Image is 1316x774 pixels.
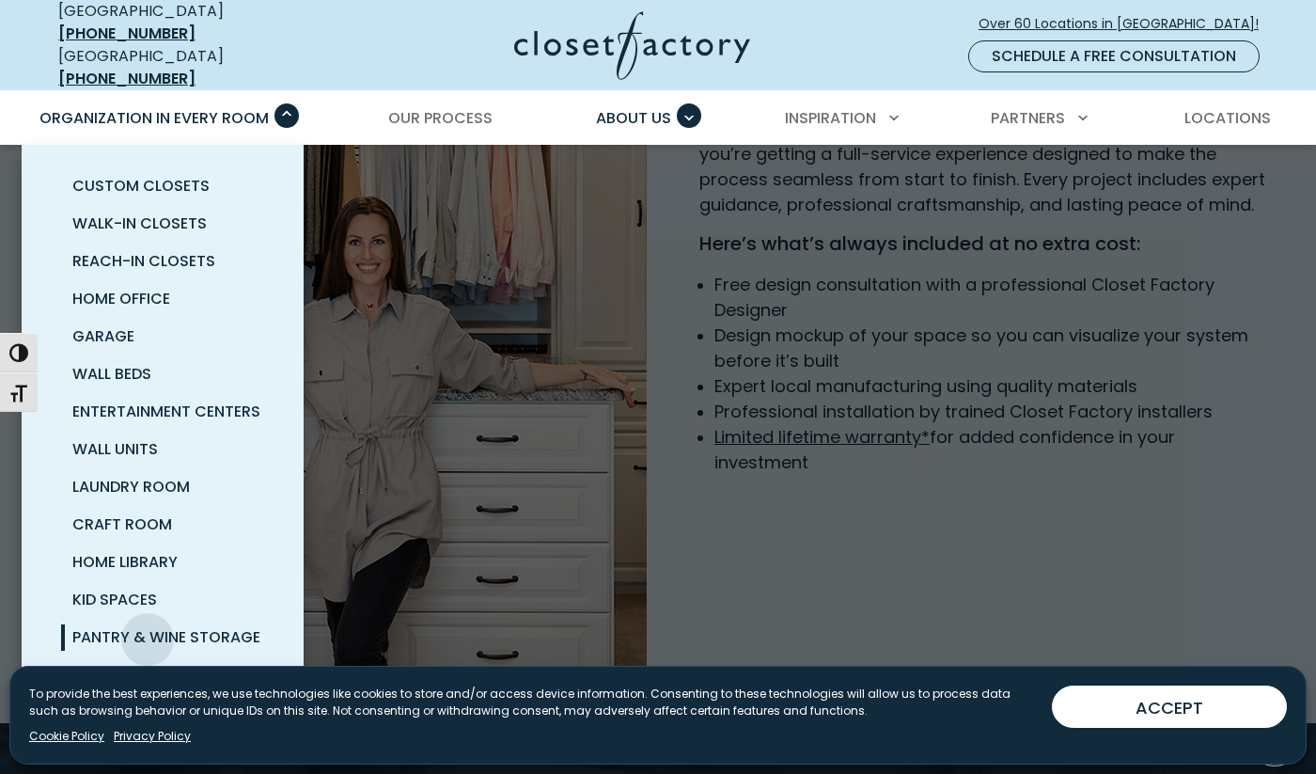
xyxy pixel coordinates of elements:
[58,45,331,90] div: [GEOGRAPHIC_DATA]
[39,107,269,129] span: Organization in Every Room
[72,175,210,197] span: Custom Closets
[72,438,158,460] span: Wall Units
[978,8,1275,40] a: Over 60 Locations in [GEOGRAPHIC_DATA]!
[968,40,1260,72] a: Schedule a Free Consultation
[72,288,170,309] span: Home Office
[72,363,151,385] span: Wall Beds
[785,107,876,129] span: Inspiration
[991,107,1065,129] span: Partners
[1184,107,1271,129] span: Locations
[514,11,750,80] img: Closet Factory Logo
[58,68,196,89] a: [PHONE_NUMBER]
[72,664,196,686] span: Dressing Room
[72,551,178,573] span: Home Library
[979,14,1274,34] span: Over 60 Locations in [GEOGRAPHIC_DATA]!
[72,513,172,535] span: Craft Room
[72,325,134,347] span: Garage
[58,23,196,44] a: [PHONE_NUMBER]
[26,92,1290,145] nav: Primary Menu
[388,107,493,129] span: Our Process
[114,728,191,745] a: Privacy Policy
[72,589,157,610] span: Kid Spaces
[72,626,260,648] span: Pantry & Wine Storage
[72,213,207,234] span: Walk-In Closets
[1052,686,1287,728] button: ACCEPT
[29,728,104,745] a: Cookie Policy
[72,401,260,422] span: Entertainment Centers
[72,250,215,272] span: Reach-In Closets
[72,476,190,498] span: Laundry Room
[596,107,671,129] span: About Us
[22,145,304,754] ul: Organization in Every Room submenu
[29,686,1037,719] p: To provide the best experiences, we use technologies like cookies to store and/or access device i...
